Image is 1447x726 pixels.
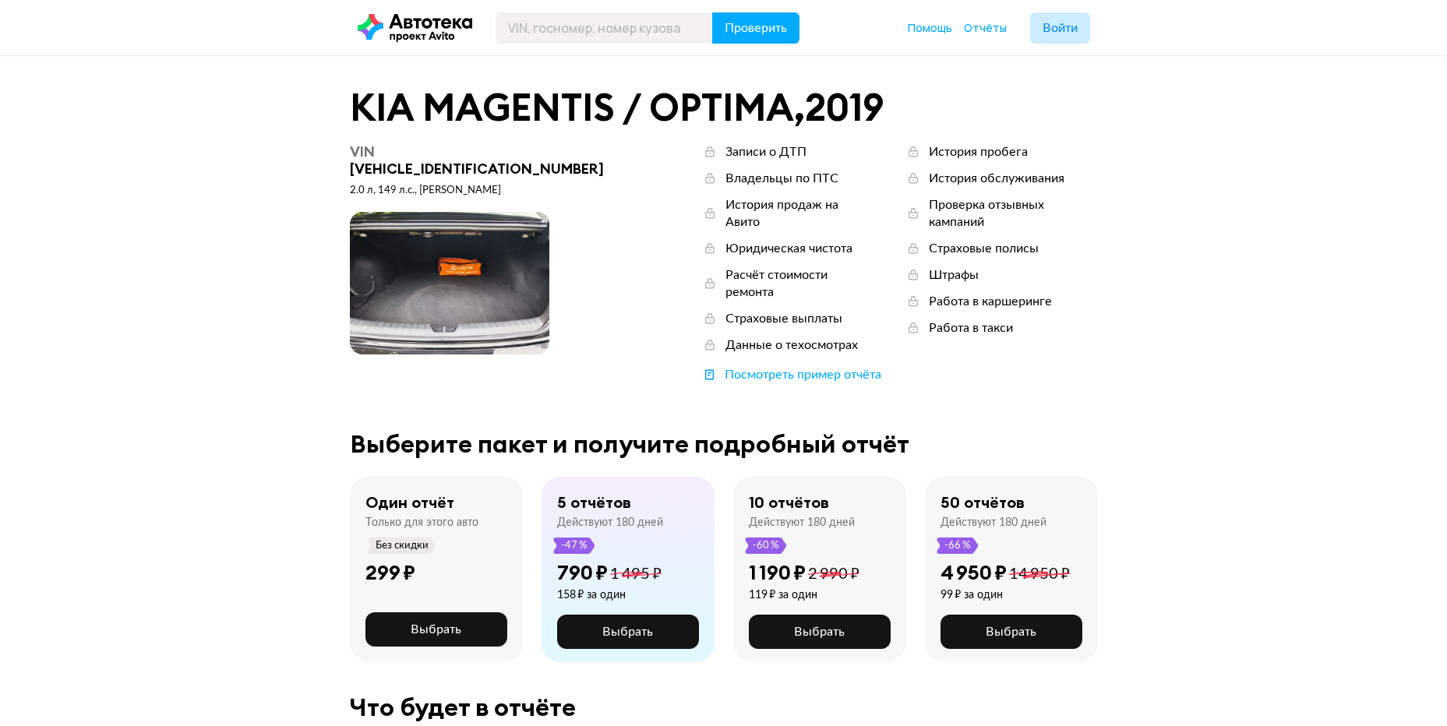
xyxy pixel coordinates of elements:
[929,143,1028,160] div: История пробега
[941,615,1082,649] button: Выбрать
[365,516,478,530] div: Только для этого авто
[725,240,852,257] div: Юридическая чистота
[557,615,699,649] button: Выбрать
[560,537,588,554] span: -47 %
[350,143,625,178] div: [VEHICLE_IDENTIFICATION_NUMBER]
[749,492,829,513] div: 10 отчётов
[725,337,858,354] div: Данные о техосмотрах
[411,623,461,636] span: Выбрать
[808,566,859,582] span: 2 990 ₽
[1009,566,1070,582] span: 14 950 ₽
[557,492,631,513] div: 5 отчётов
[749,615,891,649] button: Выбрать
[725,310,842,327] div: Страховые выплаты
[929,170,1064,187] div: История обслуживания
[712,12,799,44] button: Проверить
[725,196,874,231] div: История продаж на Авито
[908,20,952,35] span: Помощь
[941,588,1070,602] div: 99 ₽ за один
[1043,22,1078,34] span: Войти
[749,560,806,585] div: 1 190 ₽
[929,240,1039,257] div: Страховые полисы
[557,516,663,530] div: Действуют 180 дней
[941,492,1025,513] div: 50 отчётов
[610,566,662,582] span: 1 495 ₽
[350,143,375,160] span: VIN
[929,293,1052,310] div: Работа в каршеринге
[725,22,787,34] span: Проверить
[725,143,806,160] div: Записи о ДТП
[929,319,1013,337] div: Работа в такси
[941,516,1046,530] div: Действуют 180 дней
[944,537,972,554] span: -66 %
[557,560,608,585] div: 790 ₽
[752,537,780,554] span: -60 %
[908,20,952,36] a: Помощь
[725,266,874,301] div: Расчёт стоимости ремонта
[557,588,662,602] div: 158 ₽ за один
[986,626,1036,638] span: Выбрать
[365,612,507,647] button: Выбрать
[964,20,1007,35] span: Отчёты
[602,626,653,638] span: Выбрать
[496,12,713,44] input: VIN, госномер, номер кузова
[1030,12,1090,44] button: Войти
[350,430,1098,458] div: Выберите пакет и получите подробный отчёт
[749,588,859,602] div: 119 ₽ за один
[365,560,415,585] div: 299 ₽
[350,184,625,198] div: 2.0 л, 149 л.c., [PERSON_NAME]
[350,693,1098,721] div: Что будет в отчёте
[375,537,429,554] span: Без скидки
[794,626,845,638] span: Выбрать
[929,266,979,284] div: Штрафы
[929,196,1097,231] div: Проверка отзывных кампаний
[725,366,881,383] div: Посмотреть пример отчёта
[749,516,855,530] div: Действуют 180 дней
[941,560,1007,585] div: 4 950 ₽
[964,20,1007,36] a: Отчёты
[702,366,881,383] a: Посмотреть пример отчёта
[350,87,1098,128] div: KIA MAGENTIS / OPTIMA , 2019
[365,492,454,513] div: Один отчёт
[725,170,838,187] div: Владельцы по ПТС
